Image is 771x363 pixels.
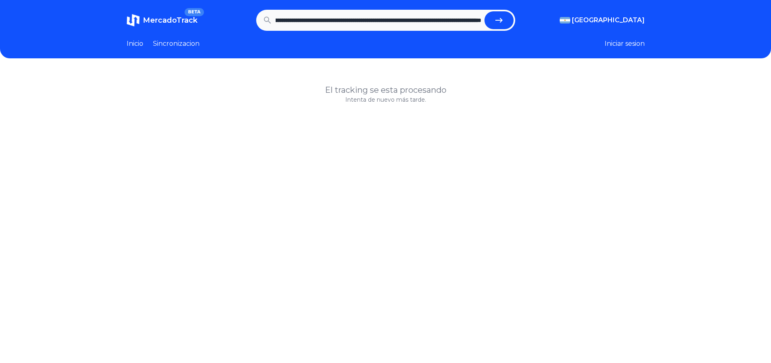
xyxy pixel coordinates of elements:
h1: El tracking se esta procesando [127,84,645,96]
span: [GEOGRAPHIC_DATA] [572,15,645,25]
span: BETA [185,8,204,16]
img: Argentina [560,17,570,23]
a: Sincronizacion [153,39,200,49]
img: MercadoTrack [127,14,140,27]
button: [GEOGRAPHIC_DATA] [560,15,645,25]
button: Iniciar sesion [605,39,645,49]
a: MercadoTrackBETA [127,14,198,27]
a: Inicio [127,39,143,49]
p: Intenta de nuevo más tarde. [127,96,645,104]
span: MercadoTrack [143,16,198,25]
